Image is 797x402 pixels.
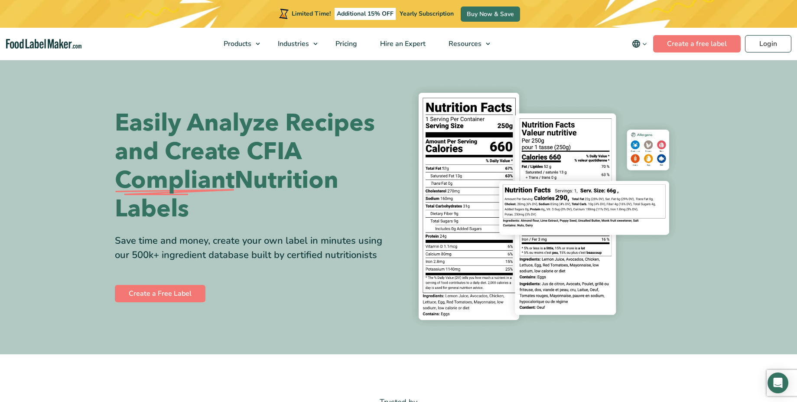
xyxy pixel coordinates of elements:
a: Products [212,28,264,60]
span: Pricing [333,39,358,49]
a: Industries [267,28,322,60]
div: Save time and money, create your own label in minutes using our 500k+ ingredient database built b... [115,234,392,262]
a: Login [745,35,791,52]
a: Create a Free Label [115,285,205,302]
span: Additional 15% OFF [335,8,396,20]
a: Pricing [324,28,367,60]
span: Industries [275,39,310,49]
a: Resources [437,28,494,60]
a: Hire an Expert [369,28,435,60]
span: Products [221,39,252,49]
span: Yearly Subscription [400,10,454,18]
span: Hire an Expert [377,39,426,49]
span: Limited Time! [292,10,331,18]
h1: Easily Analyze Recipes and Create CFIA Nutrition Labels [115,109,392,223]
span: Compliant [115,166,234,195]
a: Create a free label [653,35,741,52]
span: Resources [446,39,482,49]
a: Buy Now & Save [461,7,520,22]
